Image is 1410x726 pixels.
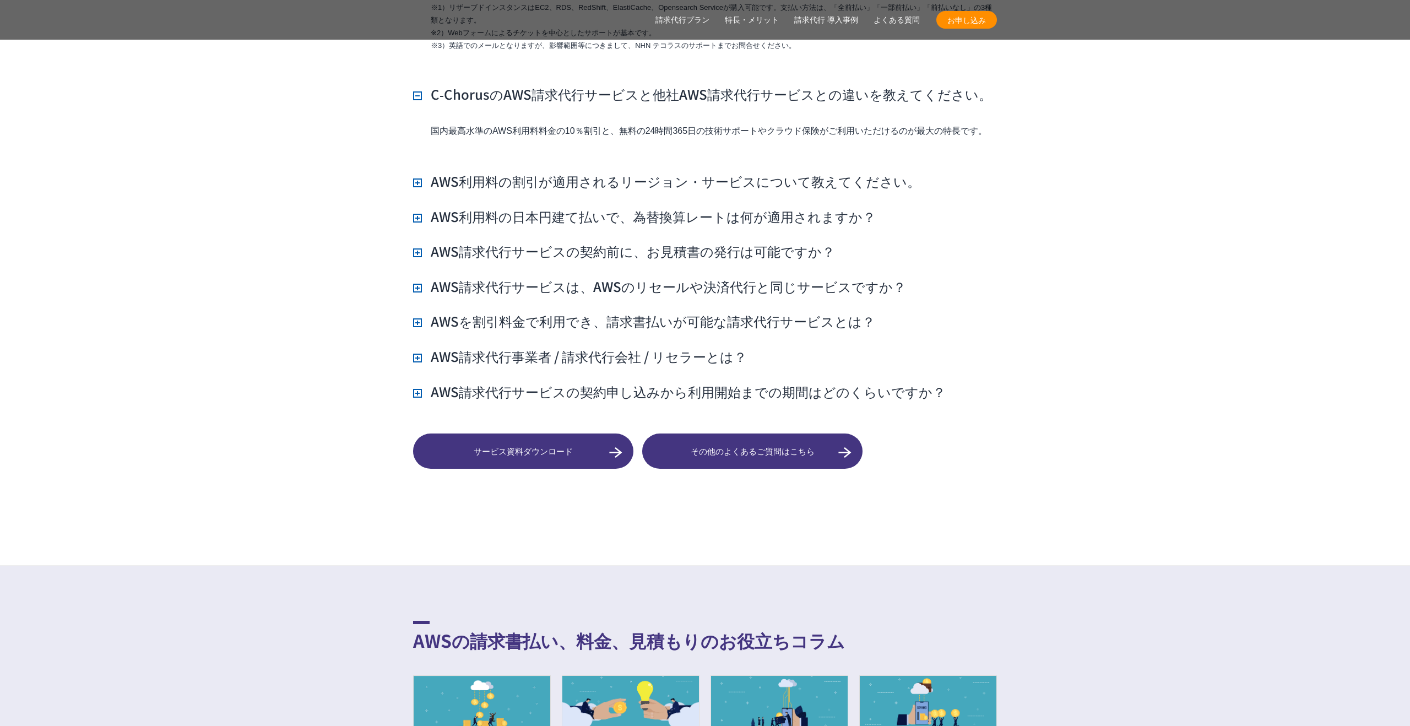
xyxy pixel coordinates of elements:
[431,2,997,27] li: ※1）リザーブドインスタンスはEC2、RDS、RedShift、ElastiCache、Opensearch Serviceが購入可能です。支払い方法は、「全前払い」「一部前払い」「前払いなし」...
[413,85,992,104] h3: C‑ChorusのAWS請求代行サービスと他社AWS請求代行サービスとの違いを教えてください。
[413,312,875,331] h3: AWSを割引料金で利用でき、請求書払いが可能な請求代行サービスとは？
[936,14,997,26] span: お申し込み
[413,347,747,366] h3: AWS請求代行事業者 / 請求代行会社 / リセラーとは？
[413,172,920,191] h3: AWS利用料の割引が適用されるリージョン・サービスについて教えてください。
[725,14,779,26] a: 特長・メリット
[794,14,858,26] a: 請求代行 導入事例
[936,11,997,29] a: お申し込み
[874,14,920,26] a: よくある質問
[413,277,906,296] h3: AWS請求代行サービスは、AWSのリセールや決済代行と同じサービスですか？
[413,445,633,458] span: サービス資料ダウンロード
[431,27,997,40] li: ※2）Webフォームによるチケットを中心としたサポートが基本です。
[413,207,876,226] h3: AWS利用料の日本円建て払いで、為替換算レートは何が適用されますか？
[413,382,946,401] h3: AWS請求代行サービスの契約申し込みから利用開始までの期間はどのくらいですか？
[431,40,997,52] li: ※3）英語でのメールとなりますが、影響範囲等につきまして、NHN テコラスのサポートまでお問合せください。
[413,242,835,261] h3: AWS請求代行サービスの契約前に、お見積書の発行は可能ですか？
[642,445,863,458] span: その他のよくあるご質問はこちら
[413,434,633,469] a: サービス資料ダウンロード
[431,123,997,139] p: 国内最高水準のAWS利用料料金の10％割引と、無料の24時間365日の技術サポートやクラウド保険がご利用いただけるのが最大の特長です。
[413,621,997,653] h2: AWSの請求書払い、料金、見積もりのお役立ちコラム
[642,434,863,469] a: その他のよくあるご質問はこちら
[655,14,709,26] a: 請求代行プラン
